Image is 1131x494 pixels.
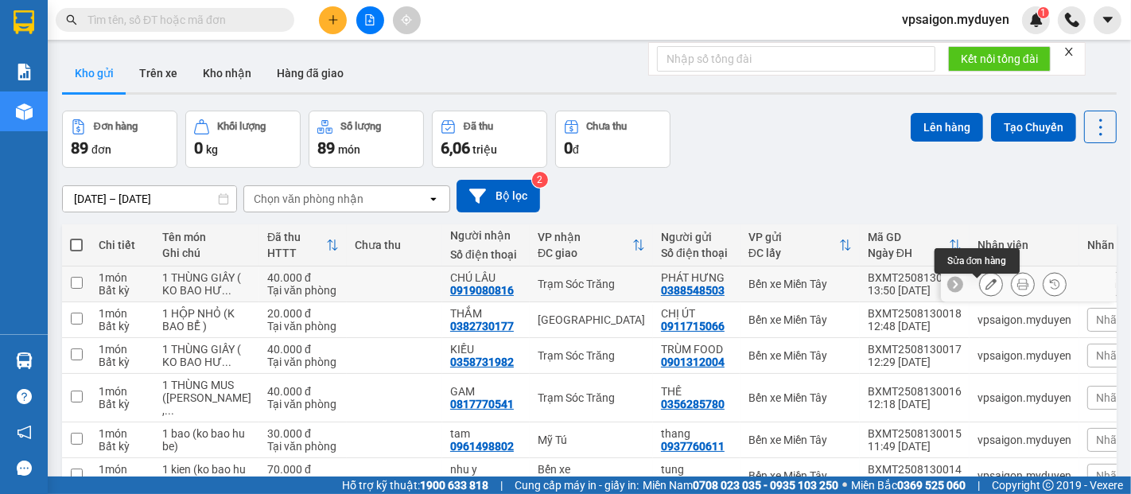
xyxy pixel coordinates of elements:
[555,111,670,168] button: Chưa thu0đ
[538,313,645,326] div: [GEOGRAPHIC_DATA]
[868,356,962,368] div: 12:29 [DATE]
[99,385,146,398] div: 1 món
[1065,13,1079,27] img: phone-icon
[897,479,966,492] strong: 0369 525 060
[99,343,146,356] div: 1 món
[267,231,326,243] div: Đã thu
[868,307,962,320] div: BXMT2508130018
[317,138,335,158] span: 89
[748,278,852,290] div: Bến xe Miền Tây
[450,320,514,333] div: 0382730177
[162,271,251,297] div: 1 THÙNG GIẤY ( KO BAO HƯ BỂ)
[1043,480,1054,491] span: copyright
[538,463,645,488] div: Bến xe [PERSON_NAME]
[16,103,33,120] img: warehouse-icon
[532,172,548,188] sup: 2
[977,476,980,494] span: |
[1101,13,1115,27] span: caret-down
[868,440,962,453] div: 11:49 [DATE]
[538,231,632,243] div: VP nhận
[661,307,733,320] div: CHỊ ÚT
[661,231,733,243] div: Người gửi
[309,111,424,168] button: Số lượng89món
[538,349,645,362] div: Trạm Sóc Trăng
[264,54,356,92] button: Hàng đã giao
[868,463,962,476] div: BXMT2508130014
[1094,6,1121,34] button: caret-down
[977,313,1071,326] div: vpsaigon.myduyen
[450,356,514,368] div: 0358731982
[748,231,839,243] div: VP gửi
[961,50,1038,68] span: Kết nối tổng đài
[500,476,503,494] span: |
[17,461,32,476] span: message
[107,9,216,43] strong: XE KHÁCH MỸ DUYÊN
[185,111,301,168] button: Khối lượng0kg
[98,66,227,83] strong: PHIẾU GỬI HÀNG
[661,271,733,284] div: PHÁT HƯNG
[661,476,725,488] div: 0936273030
[464,121,493,132] div: Đã thu
[450,343,522,356] div: KIỀU
[977,239,1071,251] div: Nhân viên
[267,427,339,440] div: 30.000 đ
[222,356,231,368] span: ...
[661,398,725,410] div: 0356285780
[99,307,146,320] div: 1 món
[267,320,339,333] div: Tại văn phòng
[661,247,733,259] div: Số điện thoại
[222,284,231,297] span: ...
[340,121,381,132] div: Số lượng
[7,110,133,169] span: Gửi:
[441,138,470,158] span: 6,06
[450,385,522,398] div: GAM
[1040,7,1046,18] span: 1
[1096,349,1123,362] span: Nhãn
[450,427,522,440] div: tam
[162,247,251,259] div: Ghi chú
[472,143,497,156] span: triệu
[267,385,339,398] div: 40.000 đ
[661,463,733,476] div: tung
[319,6,347,34] button: plus
[267,440,339,453] div: Tại văn phòng
[87,11,275,29] input: Tìm tên, số ĐT hoặc mã đơn
[393,6,421,34] button: aim
[457,180,540,212] button: Bộ lọc
[165,404,174,417] span: ...
[661,385,733,398] div: THẾ
[420,479,488,492] strong: 1900 633 818
[71,138,88,158] span: 89
[450,440,514,453] div: 0961498802
[935,248,1020,274] div: Sửa đơn hàng
[1038,7,1049,18] sup: 1
[538,434,645,446] div: Mỹ Tú
[99,239,146,251] div: Chi tiết
[99,356,146,368] div: Bất kỳ
[748,313,852,326] div: Bến xe Miền Tây
[99,284,146,297] div: Bất kỳ
[450,248,522,261] div: Số điện thoại
[63,186,236,212] input: Select a date range.
[194,138,203,158] span: 0
[948,46,1051,72] button: Kết nối tổng đài
[868,343,962,356] div: BXMT2508130017
[162,307,251,333] div: 1 HỘP NHỎ (K BAO BỂ )
[401,14,412,25] span: aim
[1096,469,1123,482] span: Nhãn
[162,427,251,453] div: 1 bao (ko bao hu be)
[643,476,838,494] span: Miền Nam
[267,398,339,410] div: Tại văn phòng
[450,398,514,410] div: 0817770541
[267,463,339,476] div: 70.000 đ
[661,356,725,368] div: 0901312004
[356,6,384,34] button: file-add
[748,349,852,362] div: Bến xe Miền Tây
[450,307,522,320] div: THẮM
[977,349,1071,362] div: vpsaigon.myduyen
[17,389,32,404] span: question-circle
[254,191,363,207] div: Chọn văn phòng nhận
[868,247,949,259] div: Ngày ĐH
[889,10,1022,29] span: vpsaigon.myduyen
[1096,391,1123,404] span: Nhãn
